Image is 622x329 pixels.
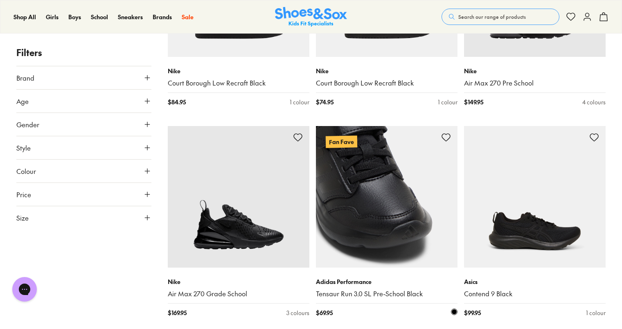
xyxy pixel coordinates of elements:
[168,309,187,317] span: $ 169.95
[464,67,606,75] p: Nike
[316,126,457,268] a: Fan Fave
[438,98,457,106] div: 1 colour
[316,98,334,106] span: $ 74.95
[316,309,333,317] span: $ 69.95
[16,160,151,183] button: Colour
[168,79,309,88] a: Court Borough Low Recraft Black
[582,98,606,106] div: 4 colours
[316,277,457,286] p: Adidas Performance
[91,13,108,21] a: School
[168,98,186,106] span: $ 84.95
[16,213,29,223] span: Size
[275,7,347,27] a: Shoes & Sox
[275,7,347,27] img: SNS_Logo_Responsive.svg
[8,274,41,304] iframe: Gorgias live chat messenger
[168,277,309,286] p: Nike
[16,90,151,113] button: Age
[316,79,457,88] a: Court Borough Low Recraft Black
[16,113,151,136] button: Gender
[464,277,606,286] p: Asics
[316,67,457,75] p: Nike
[153,13,172,21] a: Brands
[46,13,59,21] a: Girls
[118,13,143,21] a: Sneakers
[14,13,36,21] a: Shop All
[16,183,151,206] button: Price
[16,119,39,129] span: Gender
[182,13,194,21] a: Sale
[16,189,31,199] span: Price
[68,13,81,21] a: Boys
[16,46,151,59] p: Filters
[442,9,559,25] button: Search our range of products
[168,67,309,75] p: Nike
[16,96,29,106] span: Age
[464,309,481,317] span: $ 99.95
[316,289,457,298] a: Tensaur Run 3.0 SL Pre-School Black
[16,166,36,176] span: Colour
[16,73,34,83] span: Brand
[586,309,606,317] div: 1 colour
[16,136,151,159] button: Style
[458,13,526,20] span: Search our range of products
[290,98,309,106] div: 1 colour
[16,66,151,89] button: Brand
[325,135,357,148] p: Fan Fave
[286,309,309,317] div: 3 colours
[464,98,483,106] span: $ 149.95
[464,79,606,88] a: Air Max 270 Pre School
[16,206,151,229] button: Size
[168,289,309,298] a: Air Max 270 Grade School
[464,289,606,298] a: Contend 9 Black
[16,143,31,153] span: Style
